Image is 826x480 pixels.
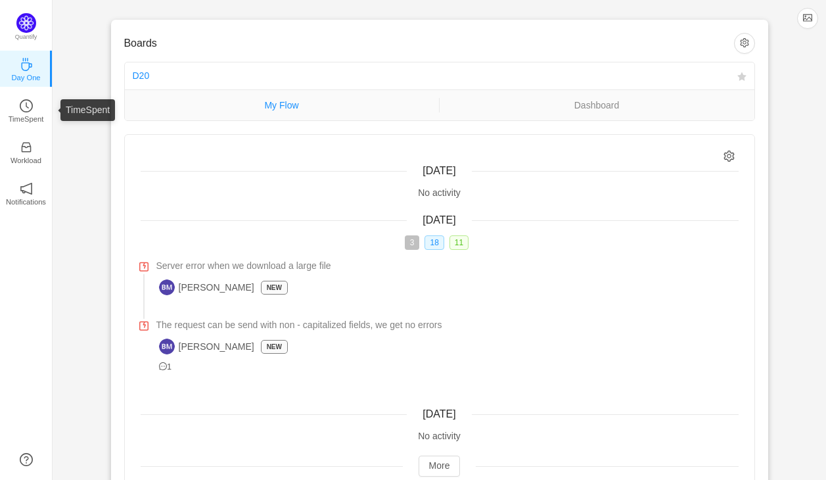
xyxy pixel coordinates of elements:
p: New [262,281,287,294]
i: icon: setting [723,151,735,162]
span: [DATE] [423,165,455,176]
span: Server error when we download a large file [156,259,331,273]
i: icon: notification [20,182,33,195]
a: D20 [133,70,150,81]
span: [PERSON_NAME] [159,339,254,354]
p: TimeSpent [9,113,44,125]
p: Day One [11,72,40,84]
img: BM [159,339,175,354]
i: icon: clock-circle [20,99,33,112]
p: Workload [11,155,41,166]
p: New [262,341,287,353]
a: icon: notificationNotifications [20,186,33,199]
span: [DATE] [423,408,455,420]
p: Quantify [15,33,37,42]
i: icon: star [737,72,746,82]
img: Quantify [16,13,36,33]
div: No activity [141,186,739,200]
a: Server error when we download a large file [156,259,739,273]
img: BM [159,279,175,295]
button: More [419,456,461,477]
span: The request can be send with non - capitalized fields, we get no errors [156,318,442,332]
span: 3 [405,235,420,250]
span: [PERSON_NAME] [159,279,254,295]
p: Notifications [6,196,46,208]
div: No activity [141,429,739,443]
a: icon: question-circle [20,453,33,466]
a: icon: clock-circleTimeSpent [20,103,33,116]
h3: Boards [124,37,734,50]
a: Dashboard [440,98,754,112]
button: icon: setting [734,33,755,54]
a: My Flow [125,98,439,112]
a: icon: coffeeDay One [20,62,33,75]
span: 18 [424,235,444,250]
button: icon: picture [797,8,818,29]
i: icon: message [159,362,168,371]
span: [DATE] [423,214,455,226]
a: The request can be send with non - capitalized fields, we get no errors [156,318,739,332]
i: icon: inbox [20,141,33,154]
a: icon: inboxWorkload [20,145,33,158]
span: 11 [449,235,469,250]
span: 1 [159,362,172,372]
i: icon: coffee [20,58,33,71]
